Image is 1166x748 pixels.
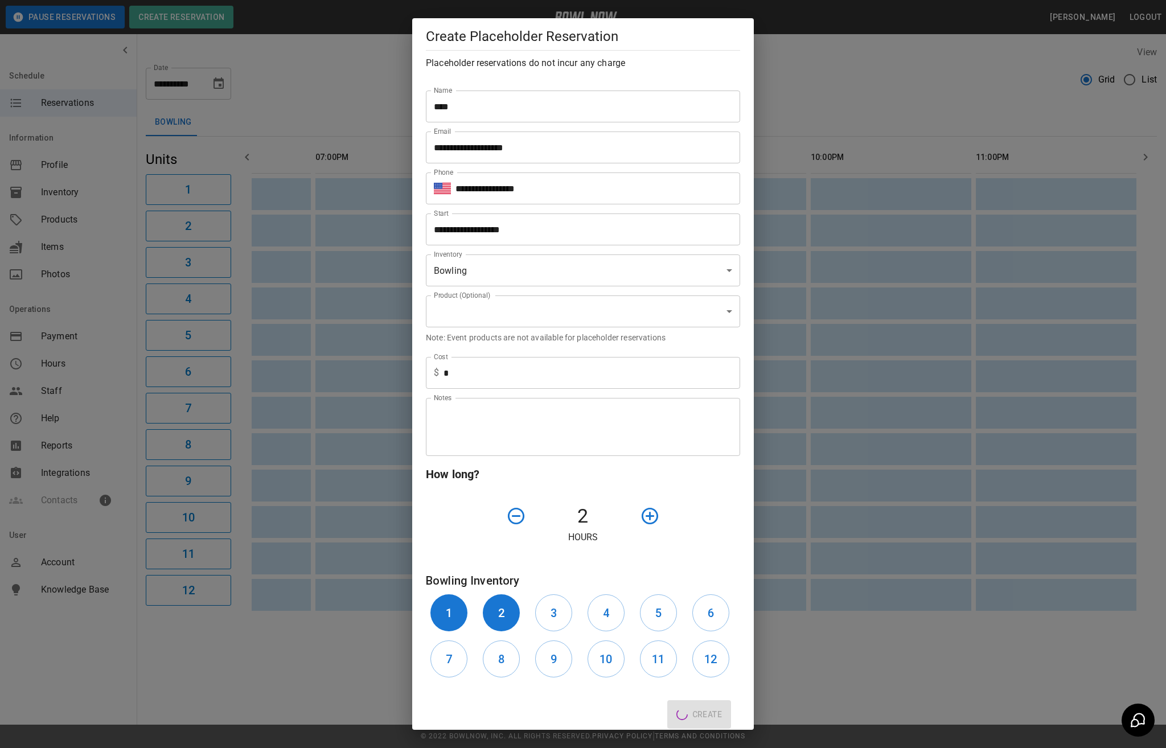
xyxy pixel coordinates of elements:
p: Note: Event products are not available for placeholder reservations [426,332,740,343]
button: 12 [692,640,729,677]
button: 5 [640,594,677,631]
h5: Create Placeholder Reservation [426,27,740,46]
h6: 12 [704,650,717,668]
button: 9 [535,640,572,677]
button: 4 [588,594,625,631]
button: 11 [640,640,677,677]
h6: Bowling Inventory [426,572,740,590]
button: 3 [535,594,572,631]
input: Choose date, selected date is Oct 11, 2025 [426,213,732,245]
h6: 10 [600,650,612,668]
h6: Placeholder reservations do not incur any charge [426,55,740,71]
p: Hours [426,531,740,544]
label: Start [434,208,449,218]
h6: 5 [655,604,662,622]
h6: 8 [498,650,504,668]
h6: 11 [652,650,664,668]
h4: 2 [531,504,635,528]
button: 7 [430,640,467,677]
div: ​ [426,295,740,327]
button: 6 [692,594,729,631]
p: $ [434,366,439,380]
h6: 6 [708,604,714,622]
button: 10 [588,640,625,677]
label: Phone [434,167,453,177]
h6: 7 [446,650,452,668]
h6: How long? [426,465,740,483]
h6: 9 [551,650,557,668]
h6: 4 [603,604,609,622]
button: 1 [430,594,467,631]
button: Select country [434,180,451,197]
div: Bowling [426,254,740,286]
button: 8 [483,640,520,677]
h6: 2 [498,604,504,622]
h6: 3 [551,604,557,622]
button: 2 [483,594,520,631]
h6: 1 [446,604,452,622]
